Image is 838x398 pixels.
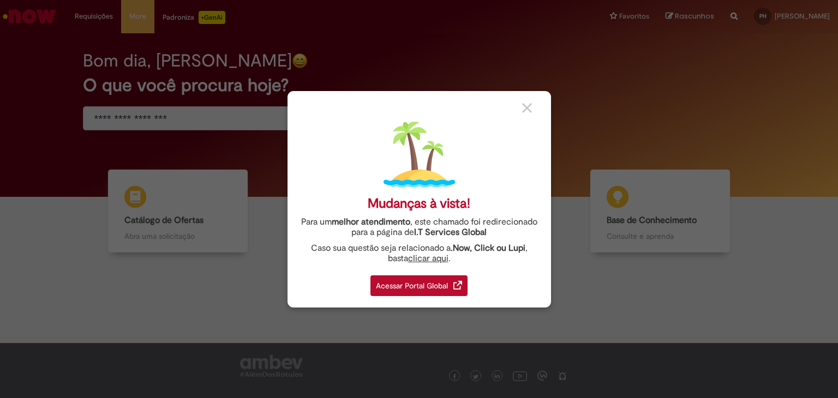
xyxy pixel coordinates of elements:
strong: melhor atendimento [332,216,410,227]
img: redirect_link.png [453,281,462,290]
div: Para um , este chamado foi redirecionado para a página de [296,217,543,238]
div: Mudanças à vista! [368,196,470,212]
img: close_button_grey.png [522,103,532,113]
div: Caso sua questão seja relacionado a , basta . [296,243,543,264]
a: clicar aqui [408,247,448,264]
a: Acessar Portal Global [370,269,468,296]
div: Acessar Portal Global [370,275,468,296]
a: I.T Services Global [414,221,487,238]
strong: .Now, Click ou Lupi [451,243,525,254]
img: island.png [384,119,455,190]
